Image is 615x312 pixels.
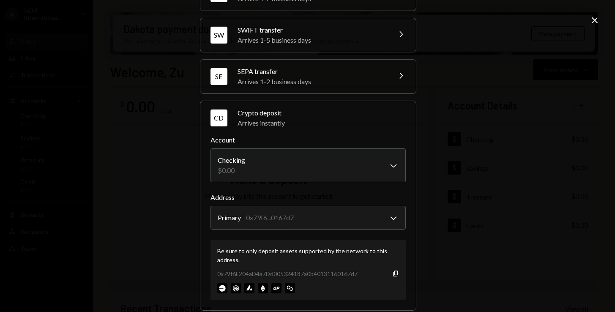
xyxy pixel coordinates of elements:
[246,213,294,223] div: 0x79f6...0167d7
[238,77,385,87] div: Arrives 1-2 business days
[258,283,268,293] img: ethereum-mainnet
[285,283,295,293] img: polygon-mainnet
[271,283,282,293] img: optimism-mainnet
[210,192,406,203] label: Address
[217,283,227,293] img: base-mainnet
[238,25,385,35] div: SWIFT transfer
[238,118,406,128] div: Arrives instantly
[238,66,385,77] div: SEPA transfer
[244,283,254,293] img: avalanche-mainnet
[200,60,416,93] button: SESEPA transferArrives 1-2 business days
[238,108,406,118] div: Crypto deposit
[238,35,385,45] div: Arrives 1-5 business days
[210,27,227,44] div: SW
[217,246,399,264] div: Be sure to only deposit assets supported by the network to this address.
[210,206,406,230] button: Address
[210,148,406,182] button: Account
[200,18,416,52] button: SWSWIFT transferArrives 1-5 business days
[210,135,406,300] div: CDCrypto depositArrives instantly
[231,283,241,293] img: arbitrum-mainnet
[210,68,227,85] div: SE
[200,101,416,135] button: CDCrypto depositArrives instantly
[210,135,406,145] label: Account
[210,109,227,126] div: CD
[217,269,358,278] div: 0x79f6F204aD4a7Dd005324187a0b40131160167d7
